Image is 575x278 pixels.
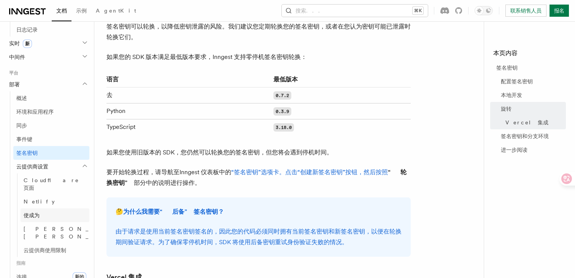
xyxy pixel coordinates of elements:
[16,261,25,266] font: 指南
[273,107,291,116] code: 0.3.9
[501,106,511,112] font: 旋转
[295,8,324,14] font: 搜索...
[501,92,522,98] font: 本地开发
[195,179,201,186] font: 。
[502,116,566,129] a: Vercel 集成
[475,6,493,15] button: 切换暗模式
[9,81,20,87] font: 部署
[106,107,125,114] font: Python
[24,199,55,205] font: Netlify
[52,2,71,21] a: 文档
[6,50,89,64] button: 中间件
[24,226,135,240] font: [PERSON_NAME][PERSON_NAME]
[106,53,307,60] font: 如果您的 SDK 版本满足最低版本要求，Inngest 支持零停机签名密钥轮换：
[13,160,89,173] button: 云提供商设置
[13,146,89,160] a: 签名密钥
[501,78,533,84] font: 配置签名密钥
[16,122,27,129] font: 同步
[501,133,549,139] font: 签名密钥和分支环境
[134,179,195,186] font: 部分中的说明进行操作
[116,208,123,215] font: 🤔
[13,23,89,37] a: 日志记录
[16,164,48,170] font: 云提供商设置
[273,123,294,132] code: 3.18.0
[9,70,18,76] font: 平台
[106,149,333,156] font: 如果您使用旧版本的 SDK，您仍然可以轮换您的签名密钥，但您将会遇到停机时间。
[116,228,402,246] font: 由于请求是使用当前签名密钥签名的，因此您的代码必须同时拥有当前签名密钥和新签名密钥，以便在轮换期间验证请求。为了确保零停机时间，SDK 将使用后备密钥重试身份验证失败的情况。
[13,132,89,146] a: 事件键
[123,208,224,215] font: 为什么我需要“后备”签名密钥？
[9,40,20,46] font: 实时
[496,65,518,71] font: 签名密钥
[498,88,566,102] a: 本地开发
[13,119,89,132] a: 同步
[91,2,141,21] a: AgentKit
[9,54,25,60] font: 中间件
[550,5,569,17] a: 报名
[21,173,89,195] a: Cloudflare 页面
[493,49,518,57] font: 本页内容
[501,147,527,153] font: 进一步阅读
[21,222,89,243] a: [PERSON_NAME][PERSON_NAME]
[21,243,89,257] a: 云提供商使用限制
[231,168,388,176] a: “签名密钥”选项卡。点击“创建新签名密钥”按钮，然后按照
[493,61,566,75] a: 签名密钥
[498,75,566,88] a: 配置签名密钥
[106,168,231,176] font: 要开始轮换过程，请导航至Inngest 仪表板中的
[273,91,291,100] code: 0.7.2
[498,102,566,116] a: 旋转
[510,8,542,14] font: 联系销售人员
[56,8,67,14] font: 文档
[24,177,79,191] font: Cloudflare 页面
[106,123,135,130] font: TypeScript
[498,143,566,157] a: 进一步阅读
[106,23,411,41] font: 签名密钥可以轮换，以降低密钥泄露的风险。我们建议您定期轮换您的签名密钥，或者在您认为密钥可能已泄露时轮换它们。
[16,27,38,33] font: 日志记录
[505,119,548,125] font: Vercel 集成
[498,129,566,143] a: 签名密钥和分支环境
[106,76,119,83] font: 语言
[505,5,546,17] a: 联系销售人员
[554,8,564,14] font: 报名
[13,105,89,119] a: 环境和应用程序
[24,247,66,253] font: 云提供商使用限制
[282,5,428,17] button: 搜索...⌘K
[106,91,113,98] font: 去
[24,212,40,218] font: 使成为
[6,78,89,91] button: 部署
[71,2,91,21] a: 示例
[13,173,89,257] div: 云提供商设置
[21,208,89,222] a: 使成为
[16,136,32,142] font: 事件键
[13,91,89,105] a: 概述
[76,8,87,14] font: 示例
[273,76,298,83] font: 最低版本
[25,41,30,46] font: 新
[16,95,27,101] font: 概述
[16,150,38,156] font: 签名密钥
[96,8,136,14] font: AgentKit
[21,195,89,208] a: Netlify
[16,109,54,115] font: 环境和应用程序
[413,7,423,14] kbd: ⌘K
[6,37,89,50] button: 实时新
